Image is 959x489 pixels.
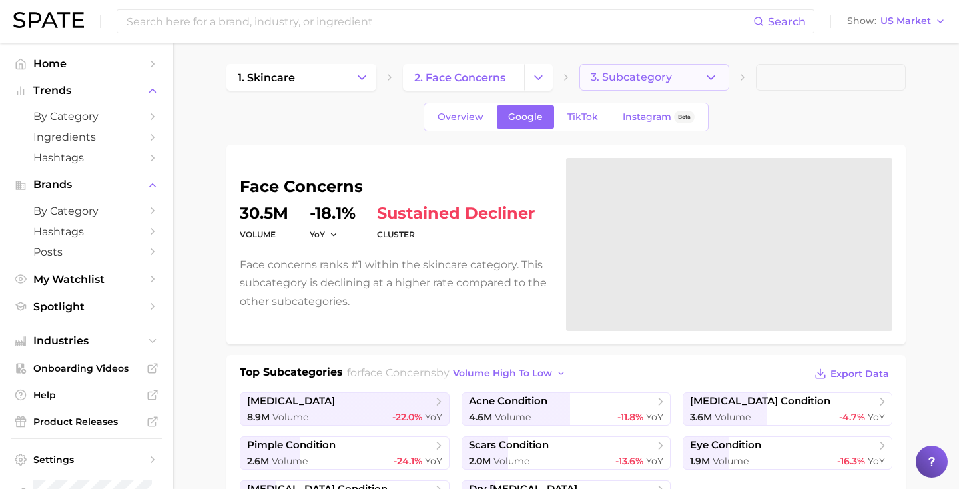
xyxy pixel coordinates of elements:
span: Volume [713,455,749,467]
span: 8.9m [247,411,270,423]
span: 3. Subcategory [591,71,672,83]
span: Search [768,15,806,28]
span: YoY [868,455,885,467]
dd: -18.1% [310,205,356,221]
a: TikTok [556,105,609,129]
span: YoY [646,455,663,467]
dt: volume [240,227,288,243]
span: -13.6% [615,455,643,467]
a: Onboarding Videos [11,358,162,378]
span: Posts [33,246,140,258]
span: 4.6m [469,411,492,423]
span: YoY [868,411,885,423]
span: 2. face concerns [414,71,505,84]
span: scars condition [469,439,549,452]
span: US Market [880,17,931,25]
span: Product Releases [33,416,140,428]
span: by Category [33,205,140,217]
span: Instagram [623,111,671,123]
h1: face concerns [240,179,550,195]
span: Show [847,17,876,25]
span: Trends [33,85,140,97]
span: Export Data [830,368,889,380]
span: Beta [678,111,691,123]
span: sustained decliner [377,205,535,221]
button: Change Category [524,64,553,91]
span: YoY [425,411,442,423]
a: acne condition4.6m Volume-11.8% YoY [462,392,671,426]
span: Google [508,111,543,123]
span: volume high to low [453,368,552,379]
a: Posts [11,242,162,262]
a: Overview [426,105,495,129]
span: pimple condition [247,439,336,452]
span: 3.6m [690,411,712,423]
button: Export Data [811,364,892,383]
span: 1.9m [690,455,710,467]
span: Volume [715,411,751,423]
a: InstagramBeta [611,105,706,129]
span: Settings [33,454,140,466]
span: Industries [33,335,140,347]
a: pimple condition2.6m Volume-24.1% YoY [240,436,450,470]
button: YoY [310,229,338,240]
span: -24.1% [394,455,422,467]
button: 3. Subcategory [579,64,729,91]
span: -22.0% [392,411,422,423]
a: Product Releases [11,412,162,432]
button: Trends [11,81,162,101]
span: -16.3% [837,455,865,467]
a: [MEDICAL_DATA] condition3.6m Volume-4.7% YoY [683,392,892,426]
span: Ingredients [33,131,140,143]
span: Spotlight [33,300,140,313]
span: Volume [272,411,308,423]
span: My Watchlist [33,273,140,286]
span: Home [33,57,140,70]
button: Brands [11,175,162,195]
a: Spotlight [11,296,162,317]
span: 2.0m [469,455,491,467]
a: by Category [11,201,162,221]
dt: cluster [377,227,535,243]
span: 2.6m [247,455,269,467]
span: YoY [646,411,663,423]
a: My Watchlist [11,269,162,290]
a: Google [497,105,554,129]
span: Overview [438,111,483,123]
span: Hashtags [33,151,140,164]
button: Change Category [348,64,376,91]
span: TikTok [567,111,598,123]
a: 1. skincare [226,64,348,91]
a: Settings [11,450,162,470]
a: Hashtags [11,147,162,168]
button: Industries [11,331,162,351]
span: acne condition [469,395,547,408]
span: Help [33,389,140,401]
span: by Category [33,110,140,123]
span: -11.8% [617,411,643,423]
span: Brands [33,179,140,191]
a: eye condition1.9m Volume-16.3% YoY [683,436,892,470]
span: face concerns [361,366,436,379]
a: Hashtags [11,221,162,242]
a: scars condition2.0m Volume-13.6% YoY [462,436,671,470]
span: [MEDICAL_DATA] condition [690,395,830,408]
p: Face concerns ranks #1 within the skincare category. This subcategory is declining at a higher ra... [240,256,550,310]
span: YoY [425,455,442,467]
span: Volume [272,455,308,467]
span: 1. skincare [238,71,295,84]
button: ShowUS Market [844,13,949,30]
a: Ingredients [11,127,162,147]
span: eye condition [690,439,761,452]
dd: 30.5m [240,205,288,221]
span: YoY [310,229,325,240]
a: [MEDICAL_DATA]8.9m Volume-22.0% YoY [240,392,450,426]
span: Onboarding Videos [33,362,140,374]
a: Help [11,385,162,405]
button: volume high to low [450,364,570,382]
span: Volume [495,411,531,423]
span: for by [347,366,570,379]
img: SPATE [13,12,84,28]
span: Volume [493,455,529,467]
input: Search here for a brand, industry, or ingredient [125,10,753,33]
